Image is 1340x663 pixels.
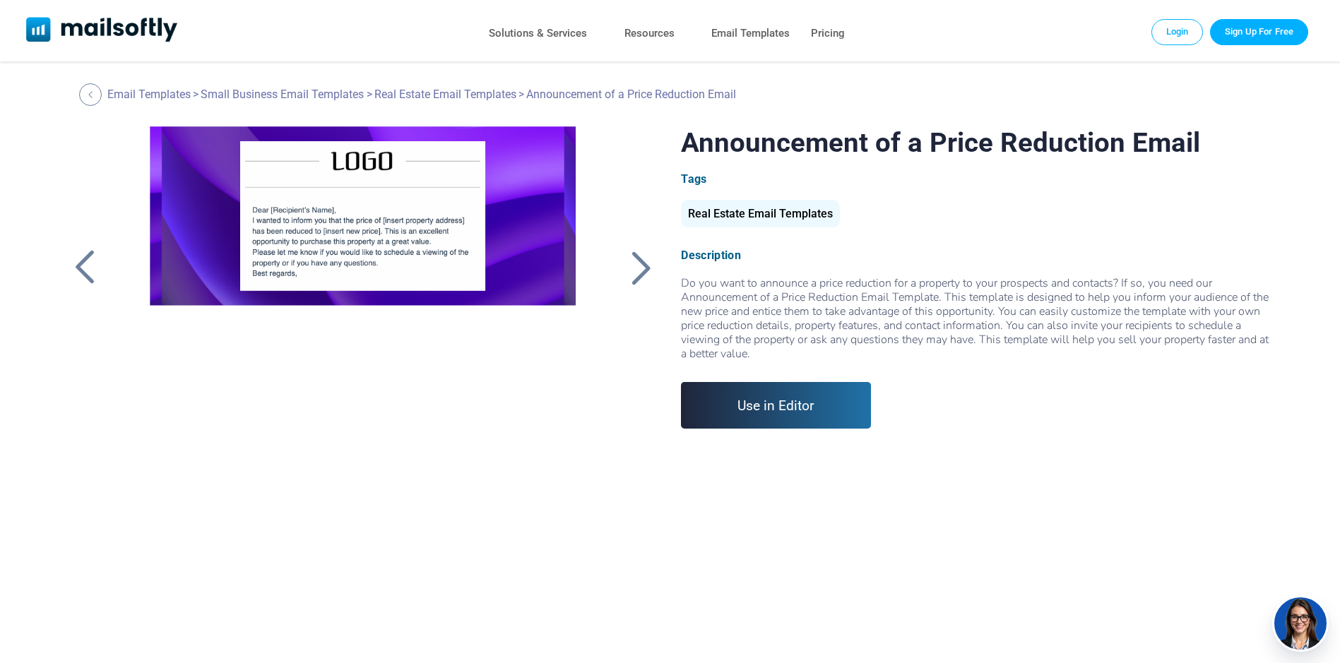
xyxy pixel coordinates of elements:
[1210,19,1308,44] a: Trial
[489,23,587,44] a: Solutions & Services
[623,249,658,286] a: Back
[681,200,840,227] div: Real Estate Email Templates
[681,249,1273,262] div: Description
[1151,19,1204,44] a: Login
[681,276,1273,361] div: Do you want to announce a price reduction for a property to your prospects and contacts? If so, y...
[624,23,675,44] a: Resources
[79,83,105,106] a: Back
[681,213,840,219] a: Real Estate Email Templates
[67,249,102,286] a: Back
[681,126,1273,158] h1: Announcement of a Price Reduction Email
[681,382,871,429] a: Use in Editor
[107,88,191,101] a: Email Templates
[26,17,178,44] a: Mailsoftly
[374,88,516,101] a: Real Estate Email Templates
[711,23,790,44] a: Email Templates
[681,172,1273,186] div: Tags
[201,88,364,101] a: Small Business Email Templates
[126,126,600,479] a: Announcement of a Price Reduction Email
[811,23,845,44] a: Pricing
